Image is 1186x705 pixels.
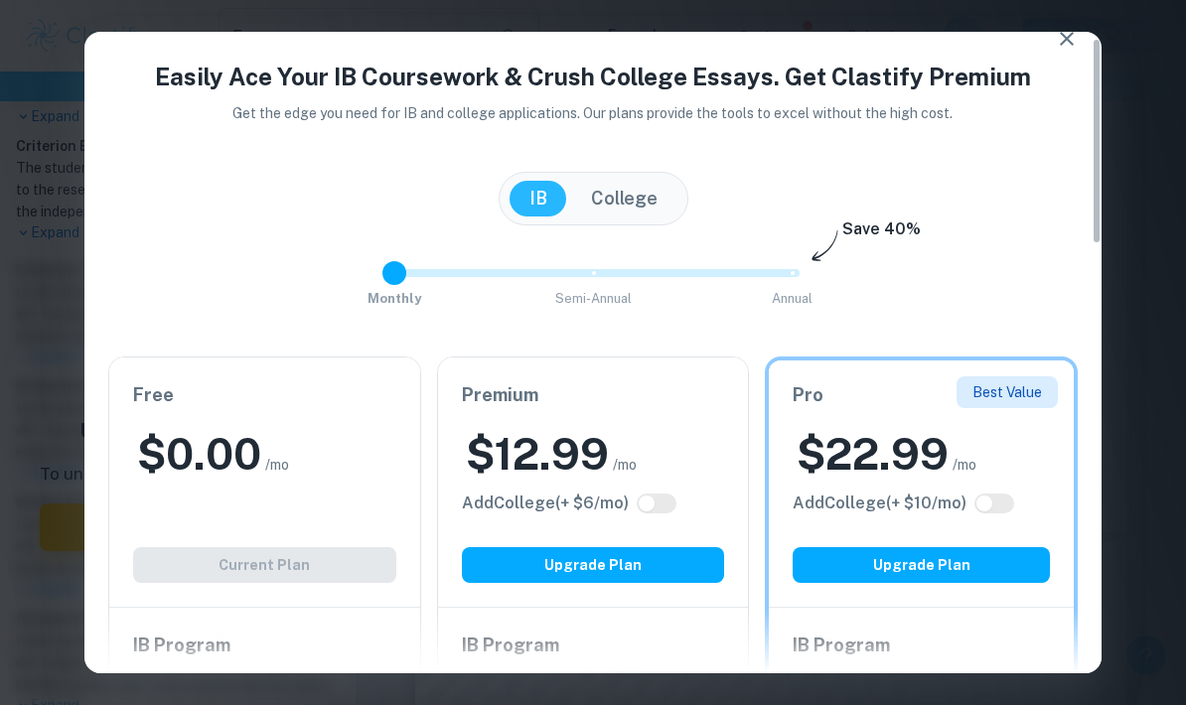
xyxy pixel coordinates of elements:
[772,291,813,306] span: Annual
[812,229,838,263] img: subscription-arrow.svg
[133,381,396,409] h6: Free
[466,425,609,484] h2: $ 12.99
[953,454,976,476] span: /mo
[137,425,261,484] h2: $ 0.00
[368,291,421,306] span: Monthly
[793,492,966,515] h6: Click to see all the additional College features.
[571,181,677,216] button: College
[108,59,1078,94] h4: Easily Ace Your IB Coursework & Crush College Essays. Get Clastify Premium
[972,381,1042,403] p: Best Value
[510,181,567,216] button: IB
[793,547,1050,583] button: Upgrade Plan
[555,291,632,306] span: Semi-Annual
[842,217,921,251] h6: Save 40%
[797,425,949,484] h2: $ 22.99
[793,381,1050,409] h6: Pro
[265,454,289,476] span: /mo
[206,102,981,124] p: Get the edge you need for IB and college applications. Our plans provide the tools to excel witho...
[462,381,725,409] h6: Premium
[613,454,637,476] span: /mo
[462,492,629,515] h6: Click to see all the additional College features.
[462,547,725,583] button: Upgrade Plan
